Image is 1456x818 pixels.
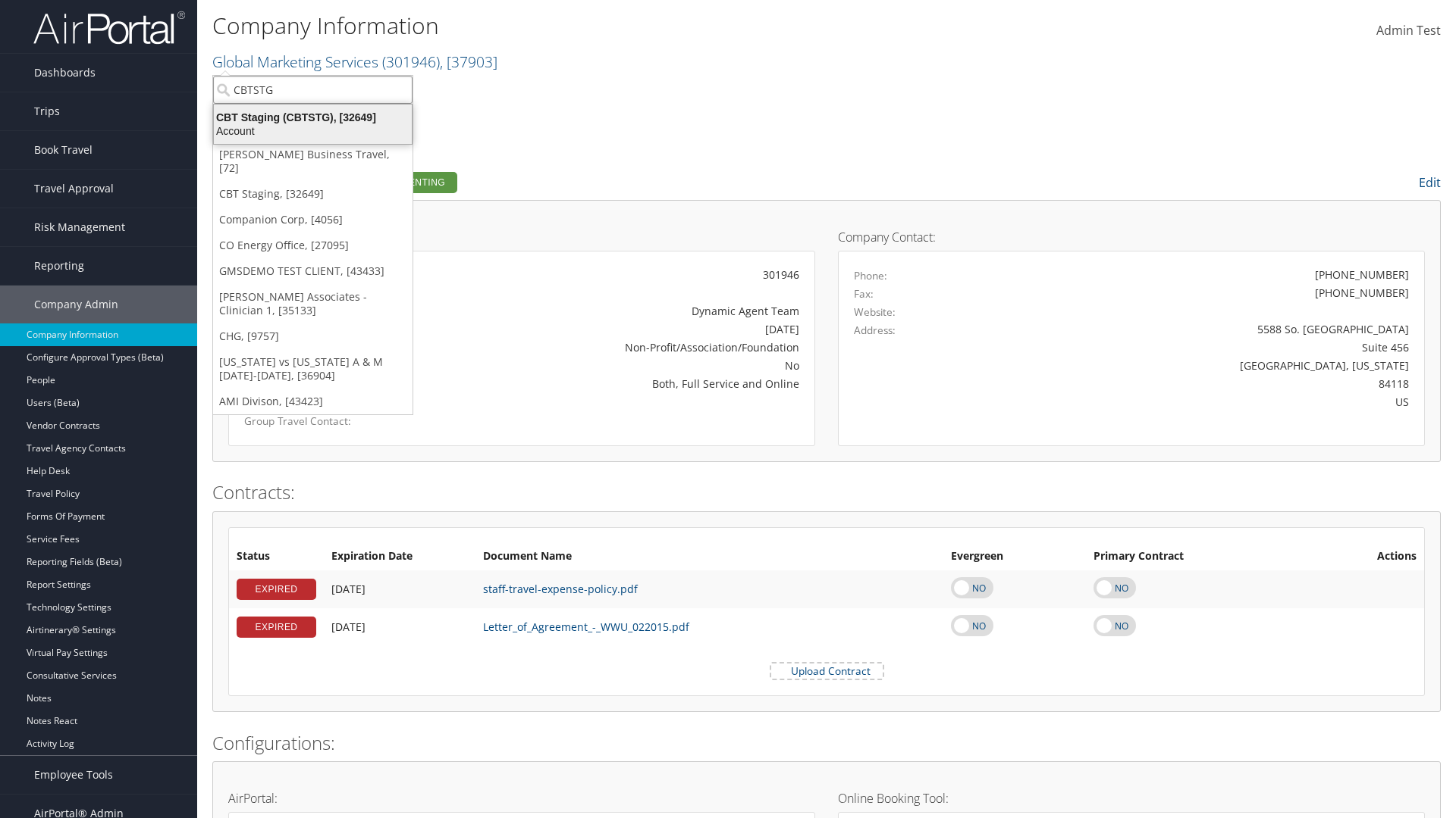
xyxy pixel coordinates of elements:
[1376,22,1441,39] span: Admin Test
[1401,612,1417,642] i: Remove Contract
[331,582,366,596] span: [DATE]
[331,582,468,596] div: Add/Edit Date
[213,284,413,323] a: [PERSON_NAME] Associates - Clinician 1, [35133]
[437,376,799,392] div: Both, Full Service and Online
[999,357,1410,373] div: [GEOGRAPHIC_DATA], [US_STATE]
[213,258,413,284] a: GMSDEMO TEST CLIENT, [43433]
[34,247,84,285] span: Reporting
[838,792,1425,804] h4: Online Booking Tool:
[331,620,468,634] div: Add/Edit Date
[1315,285,1409,301] div: [PHONE_NUMBER]
[475,543,943,570] th: Document Name
[34,54,96,92] span: Dashboards
[205,111,421,124] div: CBT Staging (CBTSTG), [32649]
[34,208,125,246] span: Risk Management
[999,394,1410,410] div: US
[34,131,93,169] span: Book Travel
[1401,574,1417,604] i: Remove Contract
[213,323,413,349] a: CHG, [9757]
[854,286,874,301] label: Fax:
[331,620,366,634] span: [DATE]
[437,303,799,319] div: Dynamic Agent Team
[1419,174,1441,191] a: Edit
[237,617,316,638] div: EXPIRED
[213,142,413,181] a: [PERSON_NAME] Business Travel, [72]
[771,663,883,679] label: Upload Contract
[437,267,799,283] div: 301946
[483,620,689,634] a: Letter_of_Agreement_-_WWU_022015.pdf
[212,10,1031,42] h1: Company Information
[213,233,413,258] a: CO Energy Office, [27095]
[228,792,815,804] h4: AirPortal:
[382,52,440,72] span: ( 301946 )
[999,321,1410,337] div: 5588 So. [GEOGRAPHIC_DATA]
[440,52,497,72] span: , [ 37903 ]
[483,582,638,596] a: staff-travel-expense-policy.pdf
[437,339,799,355] div: Non-Profit/Association/Foundation
[943,543,1086,570] th: Evergreen
[854,323,896,338] label: Address:
[237,579,316,600] div: EXPIRED
[34,756,113,794] span: Employee Tools
[228,231,815,243] h4: Account Details:
[34,286,118,323] span: Company Admin
[838,231,1425,243] h4: Company Contact:
[324,543,475,570] th: Expiration Date
[1315,267,1409,283] div: [PHONE_NUMBER]
[999,376,1410,392] div: 84118
[229,543,324,570] th: Status
[1309,543,1424,570] th: Actions
[205,124,421,138] div: Account
[33,10,185,45] img: airportal-logo.png
[213,181,413,207] a: CBT Staging, [32649]
[437,321,799,337] div: [DATE]
[213,389,413,414] a: AMI Divison, [43423]
[213,349,413,389] a: [US_STATE] vs [US_STATE] A & M [DATE]-[DATE], [36904]
[213,207,413,233] a: Companion Corp, [4056]
[437,357,799,373] div: No
[1376,8,1441,55] a: Admin Test
[999,339,1410,355] div: Suite 456
[244,414,414,429] label: Group Travel Contact:
[854,304,896,320] label: Website:
[854,268,887,283] label: Phone:
[212,479,1441,505] h2: Contracts:
[212,730,1441,756] h2: Configurations:
[1086,543,1309,570] th: Primary Contract
[212,169,1024,195] h2: Company Profile:
[213,76,413,104] input: Search Accounts
[34,92,60,130] span: Trips
[212,52,497,72] a: Global Marketing Services
[34,170,114,208] span: Travel Approval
